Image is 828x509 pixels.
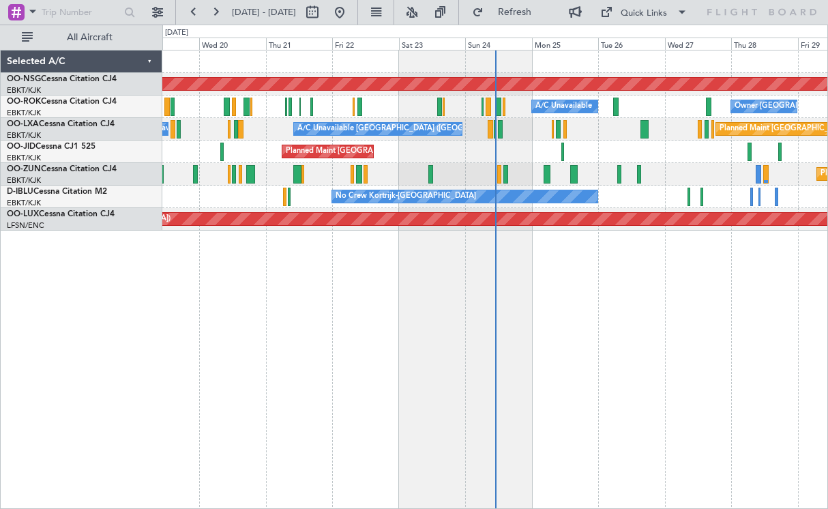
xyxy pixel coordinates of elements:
div: Fri 22 [332,38,399,50]
span: OO-LXA [7,120,39,128]
div: Sat 23 [399,38,466,50]
a: OO-ZUNCessna Citation CJ4 [7,165,117,173]
div: Quick Links [621,7,667,20]
div: Thu 21 [266,38,333,50]
a: OO-ROKCessna Citation CJ4 [7,98,117,106]
div: Planned Maint [GEOGRAPHIC_DATA] ([GEOGRAPHIC_DATA]) [286,141,501,162]
span: D-IBLU [7,188,33,196]
a: LFSN/ENC [7,220,44,231]
div: Wed 20 [199,38,266,50]
div: Wed 27 [665,38,732,50]
a: EBKT/KJK [7,85,41,96]
a: D-IBLUCessna Citation M2 [7,188,107,196]
span: OO-LUX [7,210,39,218]
a: OO-LXACessna Citation CJ4 [7,120,115,128]
span: All Aircraft [35,33,144,42]
div: [DATE] [165,27,188,39]
span: OO-ROK [7,98,41,106]
a: OO-NSGCessna Citation CJ4 [7,75,117,83]
div: Thu 28 [731,38,798,50]
button: Refresh [466,1,548,23]
span: Refresh [486,8,544,17]
a: EBKT/KJK [7,108,41,118]
button: All Aircraft [15,27,148,48]
a: EBKT/KJK [7,130,41,141]
span: OO-JID [7,143,35,151]
button: Quick Links [593,1,694,23]
div: Tue 19 [132,38,199,50]
div: A/C Unavailable [535,96,592,117]
div: Sun 24 [465,38,532,50]
div: A/C Unavailable [GEOGRAPHIC_DATA] ([GEOGRAPHIC_DATA] National) [297,119,551,139]
a: OO-JIDCessna CJ1 525 [7,143,95,151]
a: EBKT/KJK [7,175,41,186]
div: No Crew Kortrijk-[GEOGRAPHIC_DATA] [336,186,476,207]
div: Mon 25 [532,38,599,50]
span: [DATE] - [DATE] [232,6,296,18]
span: OO-ZUN [7,165,41,173]
a: EBKT/KJK [7,153,41,163]
a: OO-LUXCessna Citation CJ4 [7,210,115,218]
span: OO-NSG [7,75,41,83]
div: Tue 26 [598,38,665,50]
input: Trip Number [42,2,120,23]
a: EBKT/KJK [7,198,41,208]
